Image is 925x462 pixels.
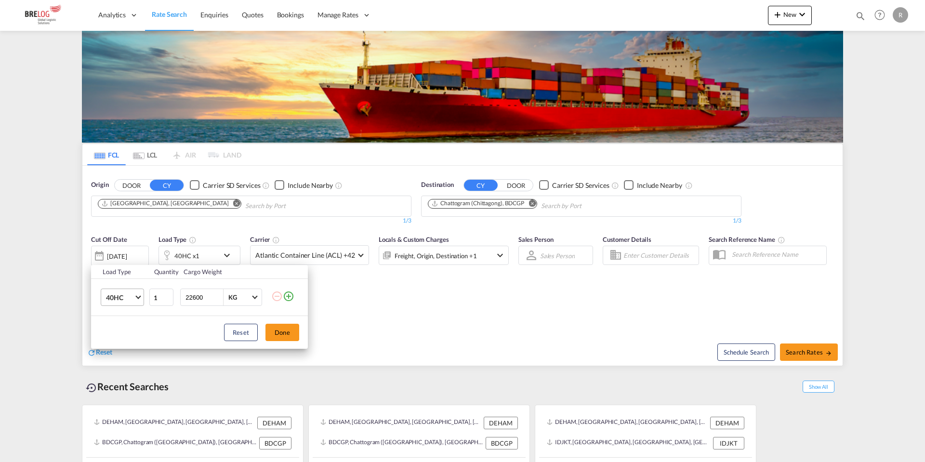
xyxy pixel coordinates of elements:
[265,324,299,341] button: Done
[271,290,283,302] md-icon: icon-minus-circle-outline
[283,290,294,302] md-icon: icon-plus-circle-outline
[101,289,144,306] md-select: Choose: 40HC
[224,324,258,341] button: Reset
[149,289,173,306] input: Qty
[184,267,265,276] div: Cargo Weight
[91,265,148,279] th: Load Type
[185,289,223,305] input: Enter Weight
[148,265,178,279] th: Quantity
[106,293,134,303] span: 40HC
[228,293,237,301] div: KG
